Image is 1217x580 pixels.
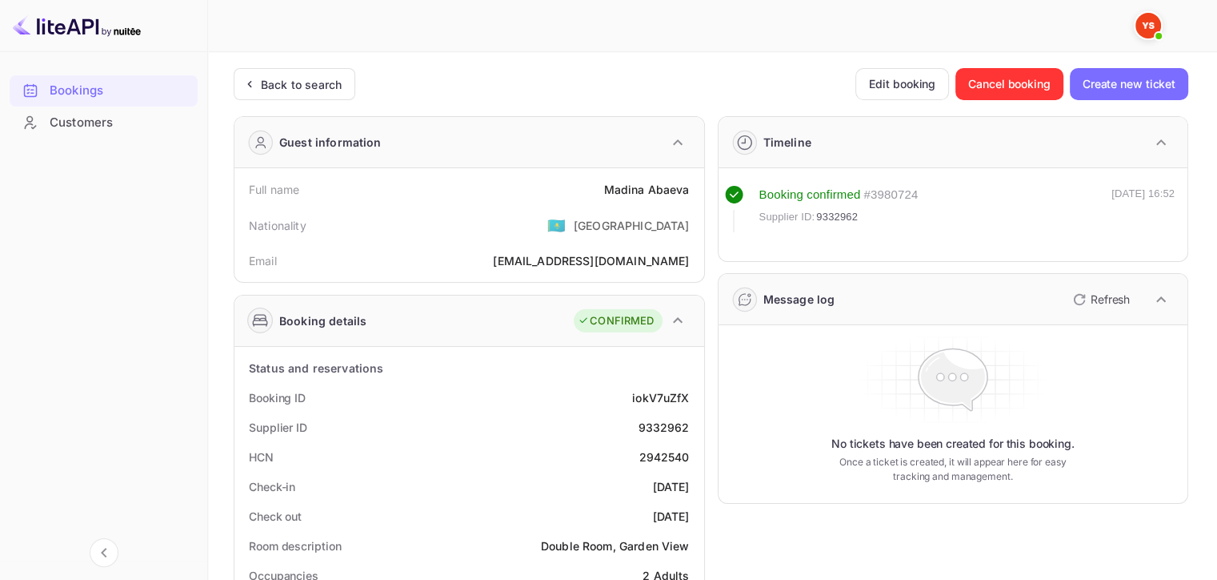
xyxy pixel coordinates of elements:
button: Edit booking [855,68,949,100]
div: [DATE] [653,478,690,495]
span: United States [547,211,566,240]
div: [GEOGRAPHIC_DATA] [574,217,690,234]
div: [EMAIL_ADDRESS][DOMAIN_NAME] [493,252,689,269]
div: 2942540 [639,449,689,465]
div: Check-in [249,478,295,495]
div: [DATE] 16:52 [1111,186,1175,232]
img: LiteAPI logo [13,13,141,38]
div: Status and reservations [249,360,383,377]
button: Cancel booking [955,68,1063,100]
button: Create new ticket [1070,68,1188,100]
span: Supplier ID: [759,209,815,225]
div: Madina Abaeva [604,181,690,198]
div: Nationality [249,217,306,234]
p: No tickets have been created for this booking. [831,436,1075,452]
div: Message log [763,291,835,308]
div: Bookings [50,82,190,100]
div: Room description [249,538,341,554]
a: Bookings [10,75,198,105]
div: Bookings [10,75,198,107]
div: 9332962 [638,419,689,436]
button: Collapse navigation [90,538,118,567]
div: Email [249,252,277,269]
div: Full name [249,181,299,198]
div: # 3980724 [863,186,918,204]
p: Once a ticket is created, it will appear here for easy tracking and management. [827,455,1079,484]
a: Customers [10,107,198,137]
div: Customers [50,114,190,132]
div: Booking confirmed [759,186,861,204]
div: CONFIRMED [578,313,654,329]
div: [DATE] [653,508,690,525]
img: Yandex Support [1135,13,1161,38]
div: Timeline [763,134,811,151]
div: Supplier ID [249,419,307,436]
span: 9332962 [816,209,858,225]
button: Refresh [1063,287,1136,312]
div: Double Room, Garden View [541,538,690,554]
div: Check out [249,508,302,525]
div: Booking details [279,312,366,329]
div: iokV7uZfX [632,389,689,406]
div: HCN [249,449,274,465]
div: Booking ID [249,389,306,406]
p: Refresh [1091,291,1130,308]
div: Customers [10,107,198,139]
div: Guest information [279,134,382,151]
div: Back to search [261,76,342,93]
